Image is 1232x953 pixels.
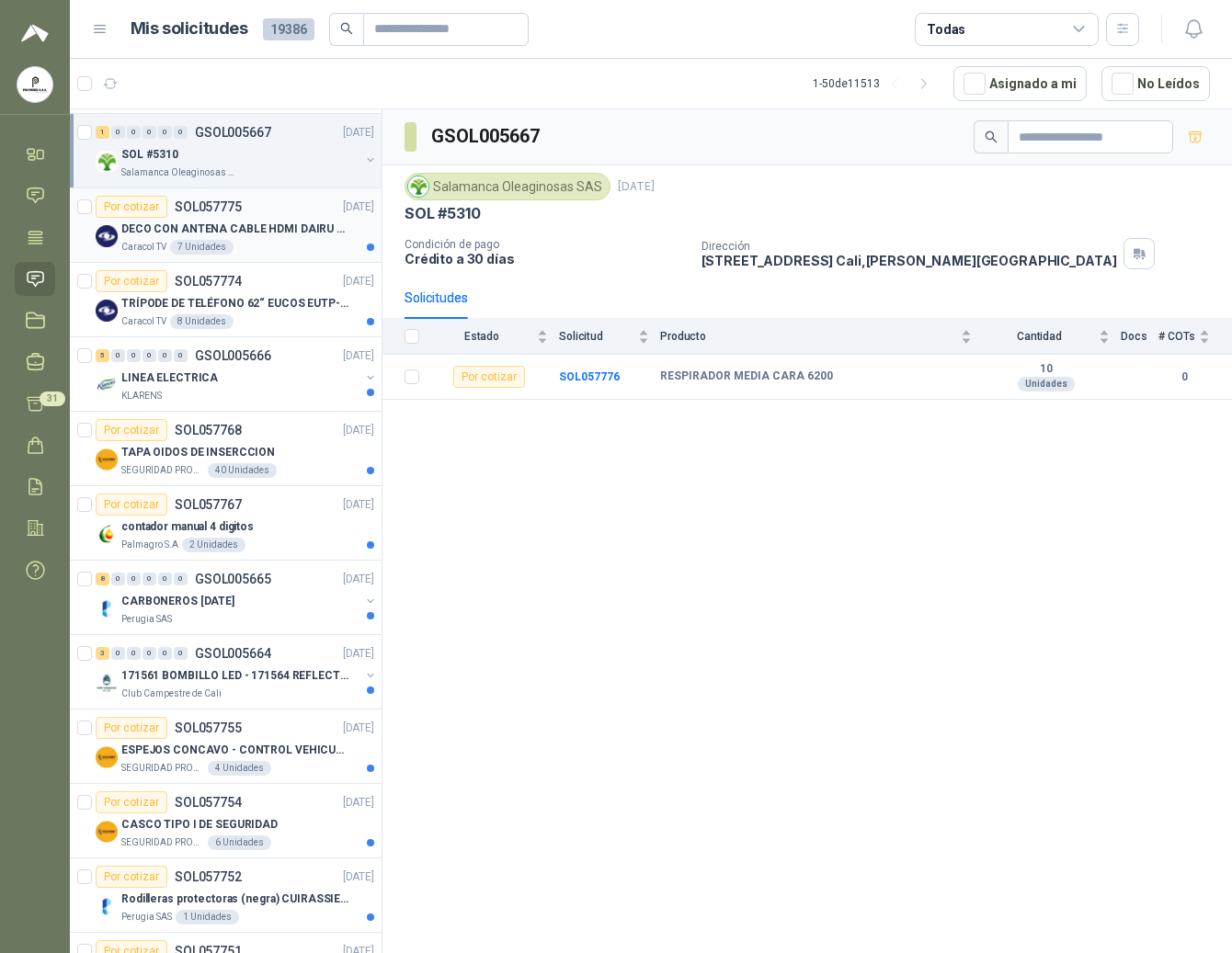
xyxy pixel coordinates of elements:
p: [DATE] [343,794,374,811]
div: Unidades [1018,377,1075,391]
div: Solicitudes [405,288,468,308]
div: Por cotizar [96,791,167,813]
img: Company Logo [17,67,52,102]
b: RESPIRADOR MEDIA CARA 6200 [660,369,833,384]
div: Por cotizar [453,366,525,388]
p: Palmagro S.A [121,538,178,552]
div: 0 [174,573,188,585]
img: Company Logo [408,176,428,197]
a: Por cotizarSOL057767[DATE] Company Logocontador manual 4 digitosPalmagro S.A2 Unidades [70,486,382,561]
span: Solicitud [559,330,634,343]
img: Company Logo [96,821,118,843]
div: 1 - 50 de 11513 [813,69,939,98]
p: [DATE] [343,868,374,886]
p: SEGURIDAD PROVISER LTDA [121,761,204,776]
a: Por cotizarSOL057768[DATE] Company LogoTAPA OIDOS DE INSERCCIONSEGURIDAD PROVISER LTDA40 Unidades [70,412,382,486]
div: 1 Unidades [176,910,239,925]
div: Todas [927,19,965,40]
div: 0 [127,349,141,362]
div: Por cotizar [96,494,167,516]
div: Por cotizar [96,866,167,888]
th: Cantidad [983,319,1121,355]
p: SOL #5310 [405,204,480,223]
p: SOL057754 [175,796,242,809]
p: Perugia SAS [121,910,172,925]
p: DECO CON ANTENA CABLE HDMI DAIRU DR90014 [121,221,350,238]
div: 0 [143,647,156,660]
p: CASCO TIPO I DE SEGURIDAD [121,816,278,834]
div: 5 [96,349,109,362]
p: GSOL005666 [195,349,271,362]
img: Company Logo [96,225,118,247]
div: 0 [158,349,172,362]
p: SOL057768 [175,424,242,437]
p: [DATE] [618,178,655,196]
p: TAPA OIDOS DE INSERCCION [121,444,275,461]
p: [STREET_ADDRESS] Cali , [PERSON_NAME][GEOGRAPHIC_DATA] [702,253,1117,268]
th: Producto [660,319,983,355]
p: Club Campestre de Cali [121,686,222,701]
p: Crédito a 30 días [405,251,687,267]
p: 171561 BOMBILLO LED - 171564 REFLECTOR 50W [121,667,350,685]
span: search [985,130,998,143]
div: 0 [174,647,188,660]
h3: GSOL005667 [431,122,542,151]
p: SOL057767 [175,498,242,511]
th: Docs [1121,319,1158,355]
a: Por cotizarSOL057774[DATE] Company LogoTRÍPODE DE TELÉFONO 62“ EUCOS EUTP-010Caracol TV8 Unidades [70,263,382,337]
img: Company Logo [96,523,118,545]
a: Por cotizarSOL057755[DATE] Company LogoESPEJOS CONCAVO - CONTROL VEHICULARSEGURIDAD PROVISER LTDA... [70,709,382,784]
div: 0 [127,126,141,139]
b: 0 [1158,369,1210,386]
span: Cantidad [983,330,1095,343]
img: Company Logo [96,672,118,694]
p: SEGURIDAD PROVISER LTDA [121,463,204,478]
p: [DATE] [343,645,374,663]
p: [DATE] [343,124,374,142]
p: LINEA ELECTRICA [121,369,218,387]
p: SOL057775 [175,200,242,213]
a: 8 0 0 0 0 0 GSOL005665[DATE] Company LogoCARBONEROS [DATE]Perugia SAS [96,568,378,627]
h1: Mis solicitudes [131,16,248,42]
p: GSOL005667 [195,126,271,139]
button: Asignado a mi [953,66,1087,101]
span: Producto [660,330,957,343]
img: Company Logo [96,597,118,619]
span: Estado [430,330,533,343]
img: Company Logo [96,746,118,768]
div: 0 [158,573,172,585]
div: Por cotizar [96,717,167,739]
div: Por cotizar [96,196,167,218]
p: TRÍPODE DE TELÉFONO 62“ EUCOS EUTP-010 [121,295,350,312]
img: Company Logo [96,374,118,396]
p: Condición de pago [405,238,687,251]
div: 0 [174,126,188,139]
div: 4 Unidades [208,761,271,776]
img: Company Logo [96,895,118,917]
p: CARBONEROS [DATE] [121,593,234,610]
p: GSOL005664 [195,647,271,660]
div: Por cotizar [96,419,167,441]
div: 40 Unidades [208,463,277,478]
p: SOL057755 [175,721,242,734]
b: 10 [983,362,1110,377]
p: ESPEJOS CONCAVO - CONTROL VEHICULAR [121,742,350,759]
p: Caracol TV [121,314,166,329]
div: 0 [111,126,125,139]
div: Por cotizar [96,270,167,292]
a: 1 0 0 0 0 0 GSOL005667[DATE] Company LogoSOL #5310Salamanca Oleaginosas SAS [96,121,378,180]
span: # COTs [1158,330,1195,343]
div: 1 [96,126,109,139]
a: SOL057776 [559,370,620,383]
a: Por cotizarSOL057775[DATE] Company LogoDECO CON ANTENA CABLE HDMI DAIRU DR90014Caracol TV7 Unidades [70,188,382,263]
p: [DATE] [343,199,374,216]
div: 0 [111,647,125,660]
p: [DATE] [343,422,374,439]
button: No Leídos [1101,66,1210,101]
div: 0 [111,349,125,362]
div: 0 [127,573,141,585]
img: Logo peakr [21,22,49,44]
div: 3 [96,647,109,660]
span: 31 [40,391,65,406]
